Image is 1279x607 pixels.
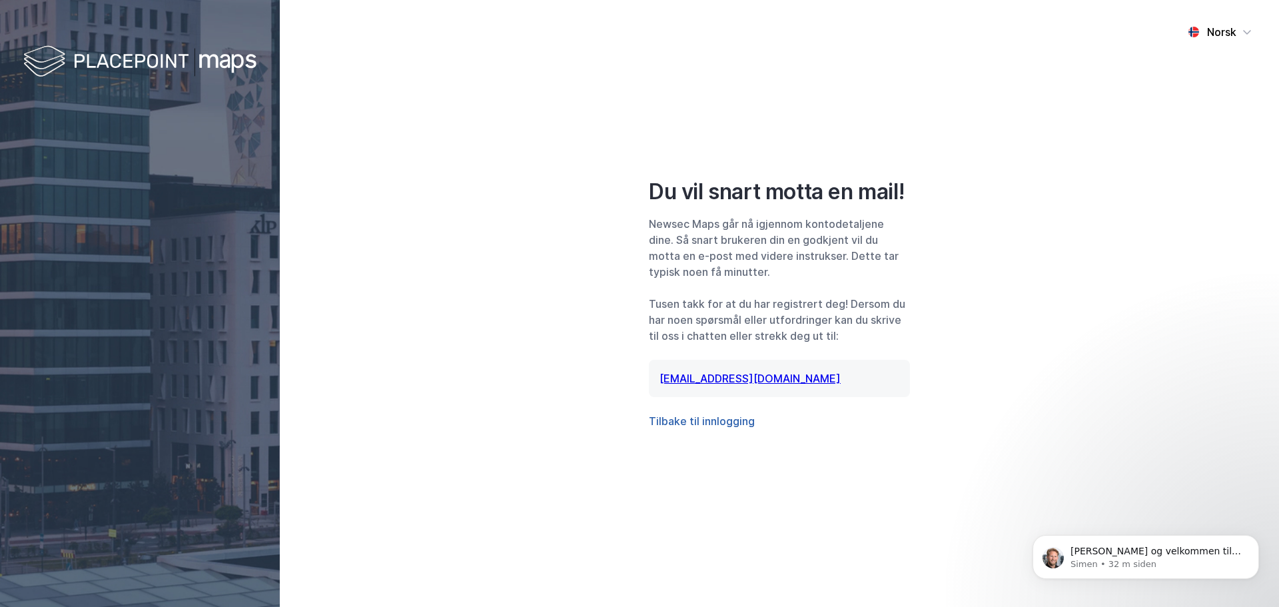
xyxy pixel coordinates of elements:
div: Norsk [1207,24,1236,40]
p: Message from Simen, sent 32 m siden [58,51,230,63]
div: Du vil snart motta en mail! [649,179,910,205]
span: [PERSON_NAME] og velkommen til Newsec Maps, [PERSON_NAME] det er du lurer på så er det bare å ta ... [58,39,228,103]
img: logo-white.f07954bde2210d2a523dddb988cd2aa7.svg [23,43,256,82]
a: [EMAIL_ADDRESS][DOMAIN_NAME] [659,372,841,385]
button: Tilbake til innlogging [649,413,755,429]
div: Newsec Maps går nå igjennom kontodetaljene dine. Så snart brukeren din en godkjent vil du motta e... [649,216,910,280]
div: Tusen takk for at du har registrert deg! Dersom du har noen spørsmål eller utfordringer kan du sk... [649,296,910,344]
iframe: Intercom notifications melding [1013,507,1279,600]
